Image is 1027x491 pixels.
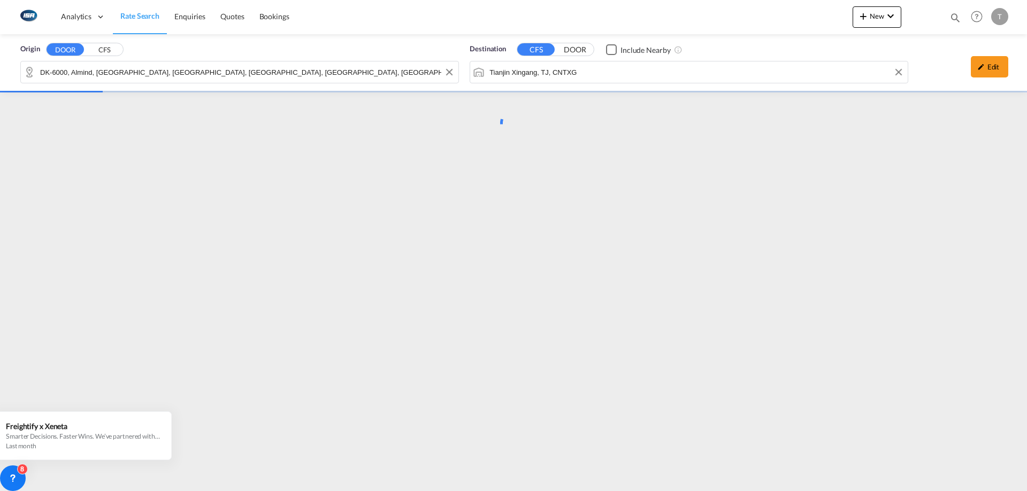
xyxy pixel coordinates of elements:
[40,64,453,80] input: Search by Door
[620,45,671,56] div: Include Nearby
[949,12,961,24] md-icon: icon-magnify
[891,64,907,80] button: Clear Input
[853,6,901,28] button: icon-plus 400-fgNewicon-chevron-down
[470,61,908,83] md-input-container: Tianjin Xingang, TJ, CNTXG
[489,64,902,80] input: Search by Port
[470,44,506,54] span: Destination
[441,64,457,80] button: Clear Input
[259,12,289,21] span: Bookings
[20,44,40,54] span: Origin
[857,12,897,20] span: New
[606,44,671,55] md-checkbox: Checkbox No Ink
[61,11,91,22] span: Analytics
[884,10,897,22] md-icon: icon-chevron-down
[120,11,159,20] span: Rate Search
[977,63,985,71] md-icon: icon-pencil
[968,7,986,26] span: Help
[517,43,555,56] button: CFS
[968,7,991,27] div: Help
[86,44,123,56] button: CFS
[21,61,458,83] md-input-container: DK-6000, Almind, Brændkær, Bramdrup, Bramdrupdam, Dalby, Drejens, Ejstrup, Eltang, Harte, Hylkeda...
[674,45,683,54] md-icon: Unchecked: Ignores neighbouring ports when fetching rates.Checked : Includes neighbouring ports w...
[949,12,961,28] div: icon-magnify
[220,12,244,21] span: Quotes
[556,44,594,56] button: DOOR
[47,43,84,56] button: DOOR
[857,10,870,22] md-icon: icon-plus 400-fg
[16,5,40,29] img: 1aa151c0c08011ec8d6f413816f9a227.png
[991,8,1008,25] div: T
[971,56,1008,77] div: icon-pencilEdit
[174,12,205,21] span: Enquiries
